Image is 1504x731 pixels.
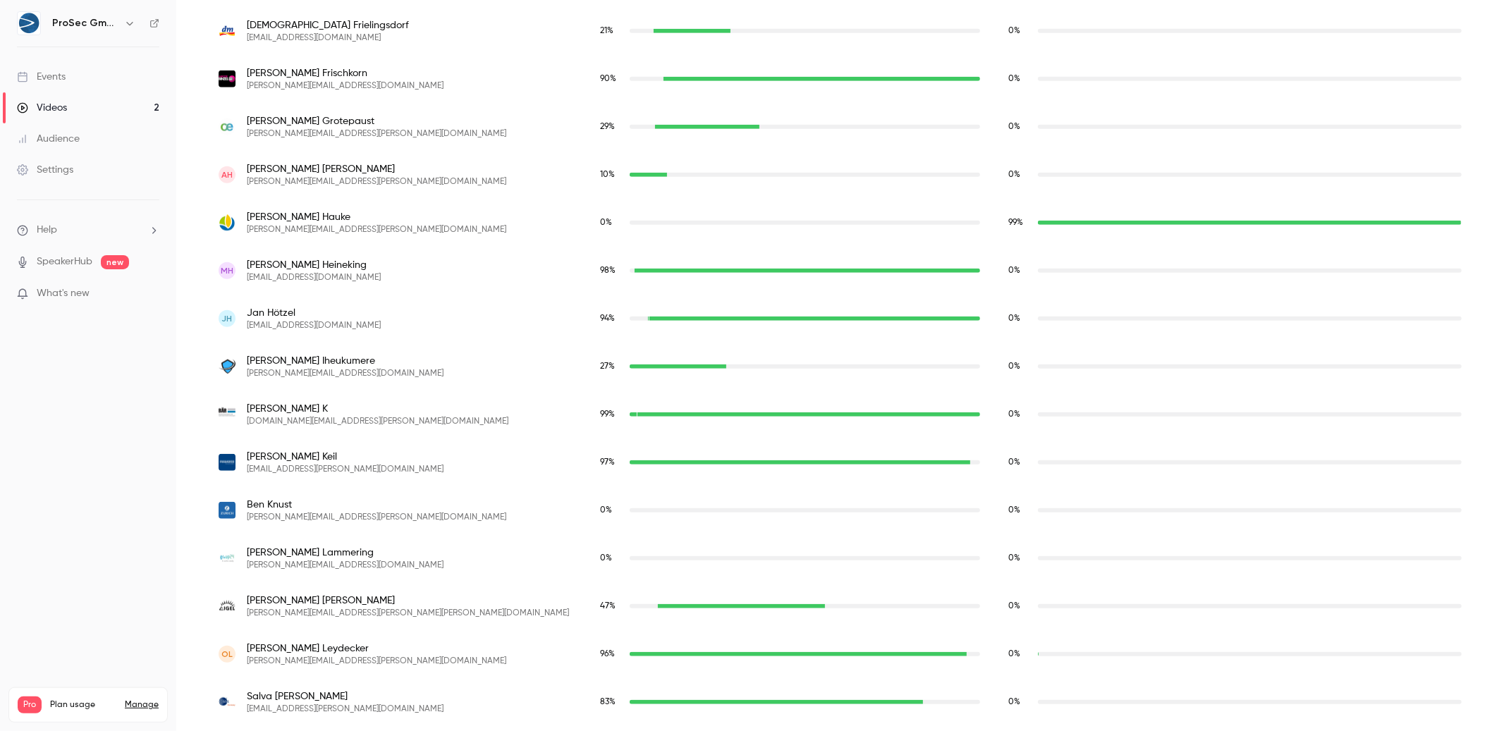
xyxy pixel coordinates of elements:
[247,162,506,176] span: [PERSON_NAME] [PERSON_NAME]
[204,199,1476,247] div: daniel.hauke@kliniken-oal-kf.de
[1008,171,1020,179] span: 0 %
[247,306,381,320] span: Jan Hötzel
[1008,121,1031,133] span: Replay watch time
[247,416,508,427] span: [DOMAIN_NAME][EMAIL_ADDRESS][PERSON_NAME][DOMAIN_NAME]
[600,360,623,373] span: Live watch time
[1008,554,1020,563] span: 0 %
[600,314,615,323] span: 94 %
[204,247,1476,295] div: linkedin@heineking.net
[219,406,236,423] img: baer-automation.de
[219,502,236,519] img: zurich.com
[1008,504,1031,517] span: Replay watch time
[247,66,444,80] span: [PERSON_NAME] Frischkorn
[600,648,623,661] span: Live watch time
[1008,123,1020,131] span: 0 %
[1008,266,1020,275] span: 0 %
[247,258,381,272] span: [PERSON_NAME] Heineking
[600,650,615,658] span: 96 %
[247,128,506,140] span: [PERSON_NAME][EMAIL_ADDRESS][PERSON_NAME][DOMAIN_NAME]
[125,699,159,711] a: Manage
[600,27,613,35] span: 21 %
[247,704,444,715] span: [EMAIL_ADDRESS][PERSON_NAME][DOMAIN_NAME]
[18,12,40,35] img: ProSec GmbH
[204,438,1476,486] div: marc.keil@frequentis.com
[600,362,615,371] span: 27 %
[219,598,236,615] img: igel.com
[1008,408,1031,421] span: Replay watch time
[600,171,615,179] span: 10 %
[247,18,409,32] span: [DEMOGRAPHIC_DATA] Frielingsdorf
[600,25,623,37] span: Live watch time
[600,698,616,706] span: 83 %
[600,123,615,131] span: 29 %
[204,103,1476,151] div: henning.grotepaust@oeding.de
[1008,552,1031,565] span: Replay watch time
[204,678,1476,726] div: salva.lobello@gs1.de
[1008,312,1031,325] span: Replay watch time
[219,694,236,711] img: gs1.de
[247,402,508,416] span: [PERSON_NAME] K
[247,464,444,475] span: [EMAIL_ADDRESS][PERSON_NAME][DOMAIN_NAME]
[600,408,623,421] span: Live watch time
[1008,410,1020,419] span: 0 %
[247,656,506,667] span: [PERSON_NAME][EMAIL_ADDRESS][PERSON_NAME][DOMAIN_NAME]
[600,75,616,83] span: 90 %
[52,16,118,30] h6: ProSec GmbH
[221,264,233,277] span: MH
[247,368,444,379] span: [PERSON_NAME][EMAIL_ADDRESS][DOMAIN_NAME]
[1008,600,1031,613] span: Replay watch time
[204,151,1476,199] div: ahmed.hassan@titaniumcybersolutions.com
[600,121,623,133] span: Live watch time
[204,630,1476,678] div: oliver@leydecker.org
[1008,73,1031,85] span: Replay watch time
[1008,650,1020,658] span: 0 %
[247,450,444,464] span: [PERSON_NAME] Keil
[247,641,506,656] span: [PERSON_NAME] Leydecker
[600,696,623,708] span: Live watch time
[247,210,506,224] span: [PERSON_NAME] Hauke
[219,70,236,87] img: binzel-abicor.com
[204,391,1476,438] div: support.it@baer-automation.de
[600,168,623,181] span: Live watch time
[1008,360,1031,373] span: Replay watch time
[600,312,623,325] span: Live watch time
[204,7,1476,55] div: christian.frielingsdorf@dm.de
[17,70,66,84] div: Events
[247,114,506,128] span: [PERSON_NAME] Grotepaust
[219,454,236,471] img: frequentis.com
[1008,362,1020,371] span: 0 %
[247,560,444,571] span: [PERSON_NAME][EMAIL_ADDRESS][DOMAIN_NAME]
[247,689,444,704] span: Salva [PERSON_NAME]
[17,163,73,177] div: Settings
[1008,27,1020,35] span: 0 %
[600,602,616,610] span: 47 %
[204,343,1476,391] div: b.iheukumere@safelink-it.com
[1008,216,1031,229] span: Replay watch time
[1008,168,1031,181] span: Replay watch time
[600,73,623,85] span: Live watch time
[219,214,236,231] img: kliniken-oal-kf.de
[600,504,623,517] span: Live watch time
[17,132,80,146] div: Audience
[204,55,1476,103] div: frischkorn.m@binzel-abicor.com
[219,25,236,37] img: dm.de
[1008,314,1020,323] span: 0 %
[204,295,1476,343] div: jh@systemfactory.de
[247,498,506,512] span: Ben Knust
[600,554,612,563] span: 0 %
[1008,75,1020,83] span: 0 %
[600,552,623,565] span: Live watch time
[247,224,506,235] span: [PERSON_NAME][EMAIL_ADDRESS][PERSON_NAME][DOMAIN_NAME]
[17,101,67,115] div: Videos
[600,216,623,229] span: Live watch time
[600,266,616,275] span: 98 %
[18,696,42,713] span: Pro
[222,312,233,325] span: JH
[247,32,409,44] span: [EMAIL_ADDRESS][DOMAIN_NAME]
[1008,602,1020,610] span: 0 %
[247,594,569,608] span: [PERSON_NAME] [PERSON_NAME]
[1008,696,1031,708] span: Replay watch time
[204,534,1476,582] div: c.lammering@group24.de
[37,223,57,238] span: Help
[219,358,236,375] img: safelink-it.com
